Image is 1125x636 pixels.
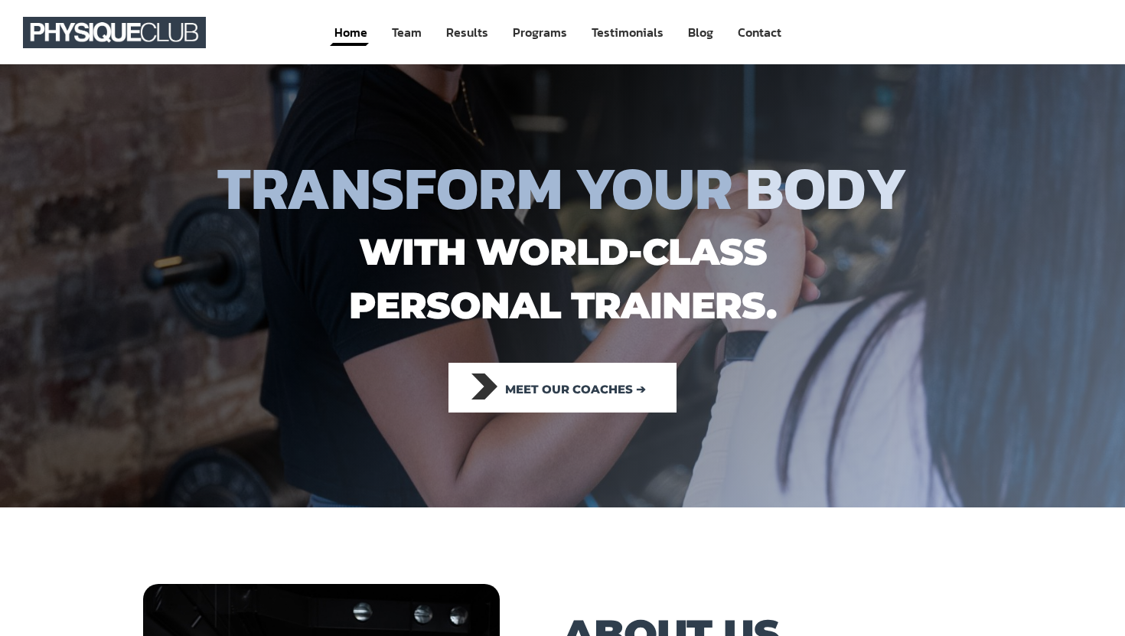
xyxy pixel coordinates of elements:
[445,18,490,47] a: Results
[217,143,733,233] span: TRANSFORM YOUR
[448,363,677,413] a: Meet our coaches ➔
[686,18,715,47] a: Blog
[505,373,646,406] span: Meet our coaches ➔
[390,18,423,47] a: Team
[80,225,1045,332] h1: with world-class personal trainers.
[333,18,369,47] a: Home
[866,161,908,215] span: Y
[511,18,569,47] a: Programs
[590,18,665,47] a: Testimonials
[736,18,783,47] a: Contact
